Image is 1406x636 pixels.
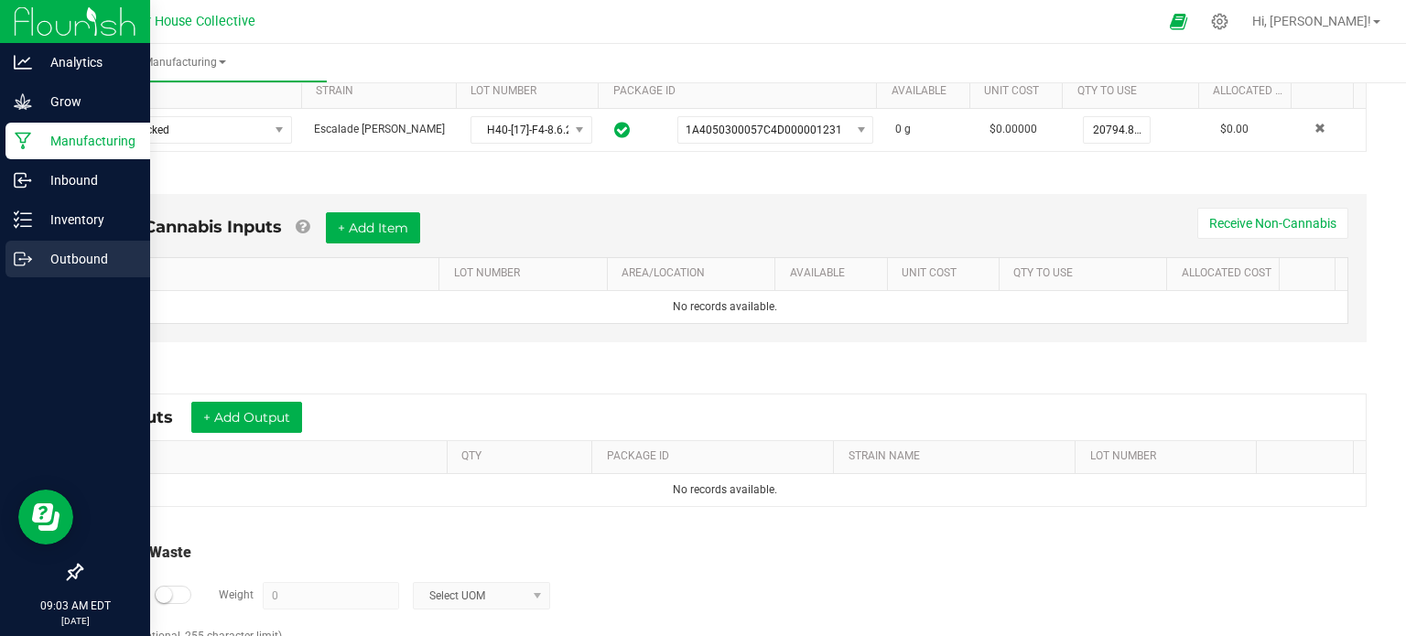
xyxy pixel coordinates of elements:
span: Arbor House Collective [119,14,255,29]
button: + Add Item [326,212,420,243]
span: 0 [895,123,902,135]
a: ITEMSortable [116,266,431,281]
a: PACKAGE IDSortable [607,449,827,464]
a: Add Non-Cannabis items that were also consumed in the run (e.g. gloves and packaging); Also add N... [296,217,309,237]
span: Open Ecommerce Menu [1158,4,1199,39]
a: ITEMSortable [98,84,294,99]
p: Outbound [32,248,142,270]
span: In Sync [614,119,630,141]
a: Allocated CostSortable [1182,266,1272,281]
div: Manage settings [1208,13,1231,30]
a: PACKAGE IDSortable [613,84,871,99]
span: g [904,123,911,135]
span: Non-Cannabis Inputs [102,217,282,237]
inline-svg: Analytics [14,53,32,71]
inline-svg: Grow [14,92,32,111]
span: NO DATA FOUND [677,116,873,144]
inline-svg: Manufacturing [14,132,32,150]
a: STRAIN NAMESortable [849,449,1068,464]
a: Unit CostSortable [984,84,1055,99]
inline-svg: Inventory [14,210,32,229]
span: $0.00000 [990,123,1037,135]
p: Inbound [32,169,142,191]
td: No records available. [84,474,1366,506]
iframe: Resource center [18,490,73,544]
a: ITEMSortable [98,449,439,464]
span: Hi, [PERSON_NAME]! [1252,14,1371,28]
a: Allocated CostSortable [1213,84,1284,99]
p: Grow [32,91,142,113]
span: Manufacturing [44,55,327,70]
a: LOT NUMBERSortable [1090,449,1249,464]
a: Unit CostSortable [902,266,992,281]
a: QTY TO USESortable [1013,266,1160,281]
span: $0.00 [1220,123,1249,135]
button: Receive Non-Cannabis [1197,208,1348,239]
span: NO DATA FOUND [95,116,292,144]
inline-svg: Inbound [14,171,32,189]
span: 1A4050300057C4D000001231 [686,124,842,136]
a: STRAINSortable [316,84,449,99]
inline-svg: Outbound [14,250,32,268]
p: [DATE] [8,614,142,628]
a: LOT NUMBERSortable [470,84,591,99]
span: Escalade [PERSON_NAME] [314,123,445,135]
a: QTYSortable [461,449,585,464]
a: LOT NUMBERSortable [454,266,600,281]
div: Total Run Waste [83,542,1367,564]
p: 09:03 AM EDT [8,598,142,614]
a: Sortable [1271,449,1347,464]
span: H40-[17]-F4-8.6.25 (B1) [471,117,568,143]
p: Manufacturing [32,130,142,152]
a: Sortable [1293,266,1328,281]
a: Sortable [1306,84,1347,99]
span: ER - Bucked [96,117,268,143]
a: AVAILABLESortable [790,266,881,281]
p: Inventory [32,209,142,231]
a: AVAILABLESortable [892,84,963,99]
p: Analytics [32,51,142,73]
a: Manufacturing [44,44,327,82]
a: QTY TO USESortable [1077,84,1192,99]
button: + Add Output [191,402,302,433]
a: AREA/LOCATIONSortable [622,266,768,281]
td: No records available. [103,291,1347,323]
label: Weight [219,587,254,603]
